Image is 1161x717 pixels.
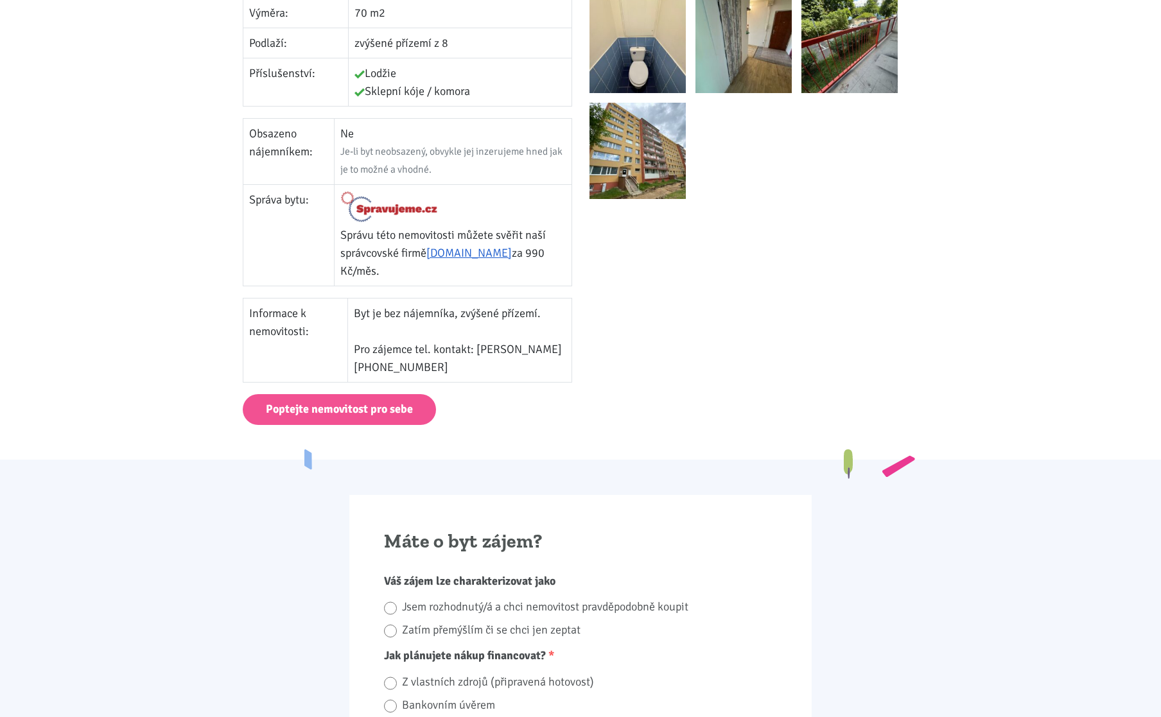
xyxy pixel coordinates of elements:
h2: Máte o byt zájem? [384,530,777,554]
td: Ne [334,119,572,185]
td: Správa bytu: [243,185,334,286]
a: [DOMAIN_NAME] [426,246,512,260]
label: Z vlastních zdrojů (připravená hotovost) [402,672,777,692]
td: Obsazeno nájemníkem: [243,119,334,185]
abbr: Required [548,648,554,662]
td: Příslušenství: [243,58,348,107]
td: Podlaží: [243,28,348,58]
label: Bankovním úvěrem [402,695,777,715]
span: Váš zájem lze charakterizovat jako [384,574,555,588]
a: Poptejte nemovitost pro sebe [243,394,436,426]
td: Lodžie Sklepní kóje / komora [348,58,572,107]
label: Zatím přemýšlím či se chci jen zeptat [402,620,777,640]
img: Logo Spravujeme.cz [340,191,439,223]
label: Jsem rozhodnutý/á a chci nemovitost pravděpodobně koupit [402,597,777,617]
p: Správu této nemovitosti můžete svěřit naší správcovské firmě za 990 Kč/měs. [340,226,566,280]
td: Byt je bez nájemníka, zvýšené přízemí. Pro zájemce tel. kontakt: [PERSON_NAME] [PHONE_NUMBER] [348,298,572,382]
td: Informace k nemovitosti: [243,298,348,382]
td: zvýšené přízemí z 8 [348,28,572,58]
span: Jak plánujete nákup financovat? [384,648,546,662]
div: Je-li byt neobsazený, obvykle jej inzerujeme hned jak je to možné a vhodné. [340,143,566,178]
